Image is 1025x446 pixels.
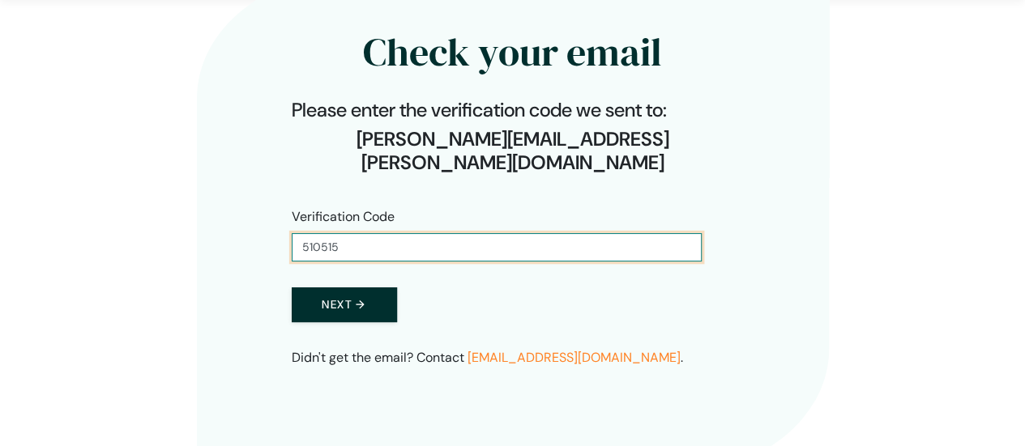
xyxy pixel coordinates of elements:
[292,99,734,122] h4: Please enter the verification code we sent to:
[292,128,734,175] h4: [PERSON_NAME][EMAIL_ADDRESS][PERSON_NAME][DOMAIN_NAME]
[468,349,681,366] a: [EMAIL_ADDRESS][DOMAIN_NAME]
[292,287,397,322] button: Next →
[292,233,702,261] input: Enter your verification code
[292,207,395,227] label: Verification Code
[292,348,734,367] p: Didn't get the email? Contact .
